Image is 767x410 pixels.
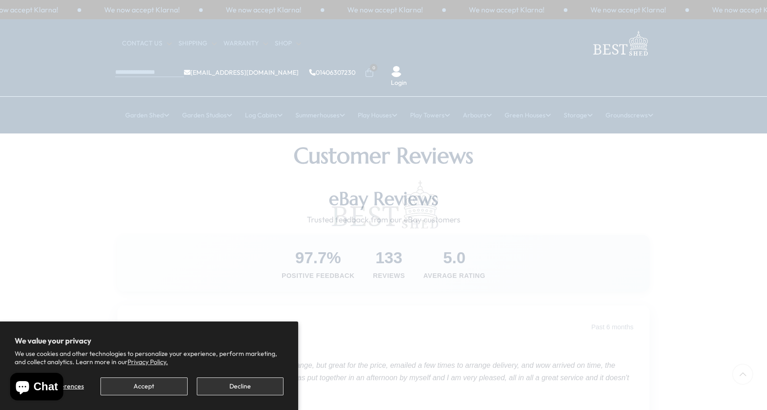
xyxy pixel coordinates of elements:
h2: We value your privacy [15,336,283,345]
button: Accept [100,377,187,395]
inbox-online-store-chat: Shopify online store chat [7,373,66,403]
p: We use cookies and other technologies to personalize your experience, perform marketing, and coll... [15,349,283,366]
button: Decline [197,377,283,395]
a: Privacy Policy. [128,358,168,366]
